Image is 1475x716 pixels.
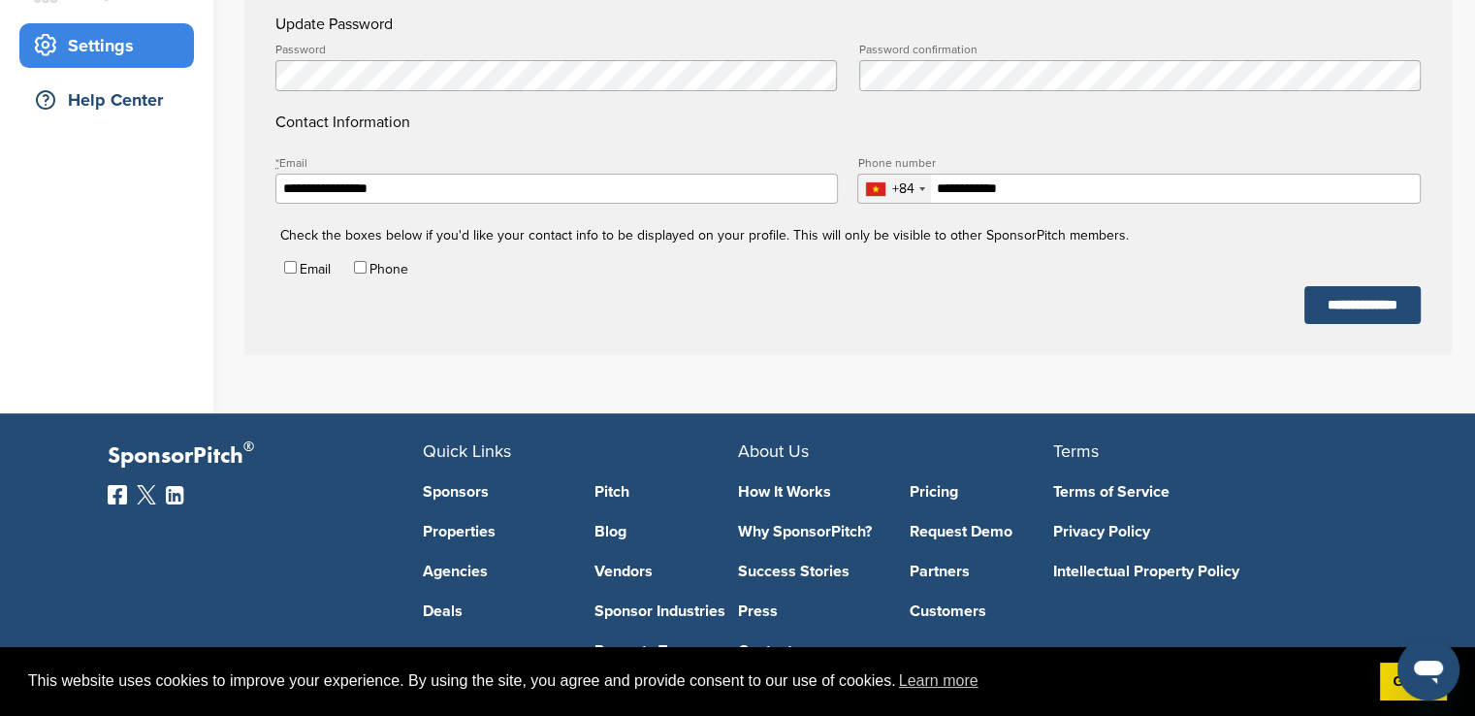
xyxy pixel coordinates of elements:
abbr: required [275,156,279,170]
a: Partners [910,564,1053,579]
span: Quick Links [423,440,511,462]
a: Why SponsorPitch? [738,524,882,539]
a: Agencies [423,564,566,579]
p: SponsorPitch [108,442,423,471]
a: Press [738,603,882,619]
iframe: Nút để khởi chạy cửa sổ nhắn tin [1397,638,1459,700]
div: +84 [891,182,914,196]
label: Email [275,157,838,169]
a: Success Stories [738,564,882,579]
a: Request Demo [910,524,1053,539]
a: Blog [594,524,738,539]
label: Password [275,44,837,55]
a: How It Works [738,484,882,500]
a: dismiss cookie message [1380,663,1447,701]
img: Twitter [137,485,156,504]
a: Pricing [910,484,1053,500]
h4: Update Password [275,13,1421,36]
a: Terms of Service [1053,484,1339,500]
img: Facebook [108,485,127,504]
a: Customers [910,603,1053,619]
div: Help Center [29,82,194,117]
a: Pitch [594,484,738,500]
a: Help Center [19,78,194,122]
a: Sponsors [423,484,566,500]
span: Terms [1053,440,1099,462]
a: Properties [423,524,566,539]
a: Settings [19,23,194,68]
label: Email [300,261,331,277]
a: Contact [738,643,882,659]
h4: Contact Information [275,44,1421,134]
label: Phone number [857,157,1420,169]
span: This website uses cookies to improve your experience. By using the site, you agree and provide co... [28,667,1364,696]
a: Intellectual Property Policy [1053,564,1339,579]
span: About Us [738,440,809,462]
label: Password confirmation [859,44,1421,55]
a: Sponsor Industries [594,603,738,619]
div: Selected country [858,175,931,203]
div: Settings [29,28,194,63]
a: Deals [423,603,566,619]
span: ® [243,435,254,459]
label: Phone [369,261,408,277]
a: Property Types [594,643,738,659]
a: Privacy Policy [1053,524,1339,539]
a: learn more about cookies [896,667,981,696]
a: Vendors [594,564,738,579]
